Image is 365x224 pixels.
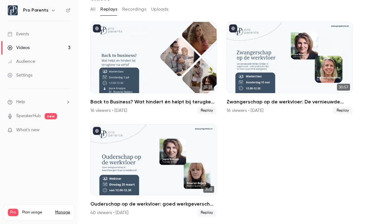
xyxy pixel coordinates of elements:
[197,209,217,217] span: Replay
[100,4,117,14] button: Replays
[229,24,237,32] button: published
[8,5,18,15] img: Pro Parents
[90,124,217,217] li: Ouderschap op de werkvloer: goed werkgeverschap & levensfasegericht personeelsbeleid
[90,22,217,114] a: 35:23Back to Business? Wat hindert én helpt bij terugkeer na verlof16 viewers • [DATE]Replay
[197,107,217,114] span: Replay
[151,4,169,14] button: Uploads
[90,210,128,216] div: 40 viewers • [DATE]
[90,22,353,217] ul: Videos
[227,107,263,114] div: 16 viewers • [DATE]
[16,99,25,105] span: Help
[227,22,353,114] a: 30:57Zwangerschap op de werkvloer: De vernieuwde NVAB-richtlijn in vogelvlucht – mét praktische t...
[90,98,217,106] h2: Back to Business? Wat hindert én helpt bij terugkeer na verlof
[203,186,214,193] span: 31:12
[90,107,127,114] div: 16 viewers • [DATE]
[90,200,217,208] h2: Ouderschap op de werkvloer: goed werkgeverschap & levensfasegericht personeelsbeleid
[23,7,48,13] h6: Pro Parents
[227,22,353,114] li: Zwangerschap op de werkvloer: De vernieuwde NVAB-richtlijn in vogelvlucht – mét praktische tips e...
[93,24,101,32] button: published
[202,84,214,91] span: 35:23
[7,31,29,37] div: Events
[7,72,32,78] div: Settings
[16,127,40,133] span: What's new
[7,58,35,65] div: Audience
[55,210,70,215] a: Manage
[22,210,51,215] span: Plan usage
[227,98,353,106] h2: Zwangerschap op de werkvloer: De vernieuwde NVAB-richtlijn in vogelvlucht – mét praktische tips e...
[63,127,70,133] iframe: Noticeable Trigger
[90,124,217,217] a: 31:12Ouderschap op de werkvloer: goed werkgeverschap & levensfasegericht personeelsbeleid40 viewe...
[90,22,217,114] li: Back to Business? Wat hindert én helpt bij terugkeer na verlof
[333,107,353,114] span: Replay
[8,209,18,216] span: Pro
[93,127,101,135] button: published
[45,113,57,119] span: new
[337,84,350,91] span: 30:57
[7,45,30,51] div: Videos
[122,4,146,14] button: Recordings
[16,113,41,119] a: SpeakerHub
[90,4,95,14] button: All
[7,99,70,105] li: help-dropdown-opener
